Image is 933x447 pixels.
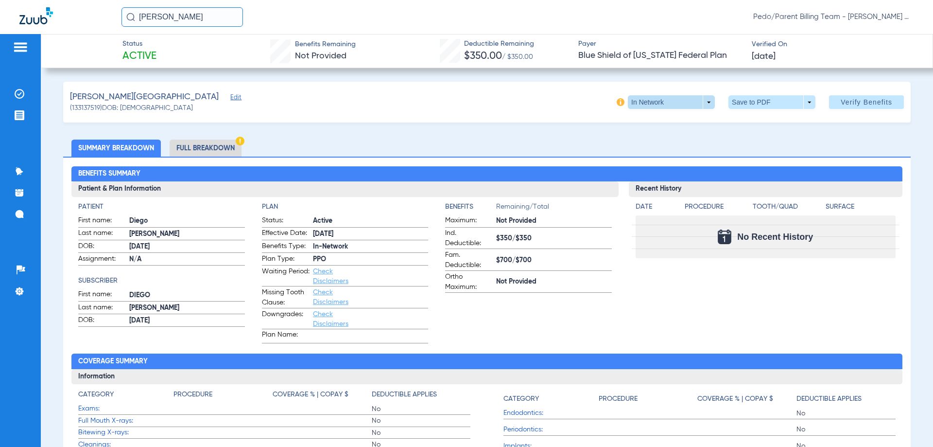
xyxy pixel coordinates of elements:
span: Not Provided [295,52,346,60]
span: [DATE] [129,316,244,326]
span: (133137519) DOB: [DEMOGRAPHIC_DATA] [70,103,193,113]
img: Search Icon [126,13,135,21]
img: Zuub Logo [19,7,53,24]
h4: Subscriber [78,276,244,286]
span: [PERSON_NAME] [129,303,244,313]
app-breakdown-title: Tooth/Quad [753,202,822,215]
span: Status: [262,215,310,227]
h4: Procedure [685,202,749,212]
h4: Tooth/Quad [753,202,822,212]
h3: Information [71,369,902,385]
span: Not Provided [496,277,611,287]
h4: Coverage % | Copay $ [697,394,773,404]
h4: Category [78,390,114,400]
h4: Procedure [599,394,638,404]
span: Pedo/Parent Billing Team - [PERSON_NAME] Mesa - Pedo | The Super Dentists [753,12,914,22]
span: Maximum: [445,215,493,227]
span: Plan Type: [262,254,310,266]
a: Check Disclaimers [313,289,348,305]
span: [PERSON_NAME] [129,229,244,239]
span: Assignment: [78,254,126,266]
span: Effective Date: [262,228,310,240]
img: info-icon [617,98,624,106]
span: [DATE] [313,229,428,239]
app-breakdown-title: Coverage % | Copay $ [273,390,372,403]
span: / $350.00 [502,54,533,60]
span: First name: [78,289,126,301]
h3: Recent History [629,181,902,197]
a: Check Disclaimers [313,311,348,327]
span: Ind. Deductible: [445,228,493,249]
app-breakdown-title: Procedure [599,390,698,408]
span: [DATE] [752,51,776,63]
span: Benefits Type: [262,241,310,253]
app-breakdown-title: Procedure [685,202,749,215]
h4: Surface [826,202,895,212]
app-breakdown-title: Procedure [173,390,273,403]
h4: Benefits [445,202,496,212]
button: Verify Benefits [829,95,904,109]
span: Blue Shield of [US_STATE] Federal Plan [578,50,743,62]
span: In-Network [313,242,428,252]
app-breakdown-title: Deductible Applies [796,390,896,408]
li: Full Breakdown [170,140,242,157]
span: First name: [78,215,126,227]
span: Deductible Remaining [464,39,534,49]
span: DIEGO [129,290,244,301]
span: Periodontics: [503,425,599,435]
span: Benefits Remaining [295,39,356,50]
app-breakdown-title: Date [636,202,676,215]
img: Calendar [718,230,731,244]
li: Summary Breakdown [71,140,161,157]
span: No [796,409,896,418]
h4: Deductible Applies [372,390,437,400]
span: Diego [129,216,244,226]
span: Last name: [78,228,126,240]
span: [PERSON_NAME][GEOGRAPHIC_DATA] [70,91,219,103]
button: In Network [628,95,715,109]
span: Missing Tooth Clause: [262,287,310,308]
span: Payer [578,39,743,49]
button: Save to PDF [728,95,815,109]
a: Check Disclaimers [313,268,348,285]
span: DOB: [78,241,126,253]
span: $700/$700 [496,255,611,266]
span: Plan Name: [262,330,310,343]
h4: Category [503,394,539,404]
span: Bitewing X-rays: [78,428,173,438]
app-breakdown-title: Benefits [445,202,496,215]
h4: Plan [262,202,428,212]
span: [DATE] [129,242,244,252]
app-breakdown-title: Surface [826,202,895,215]
h4: Coverage % | Copay $ [273,390,348,400]
span: Remaining/Total [496,202,611,215]
h4: Date [636,202,676,212]
app-breakdown-title: Patient [78,202,244,212]
span: $350.00 [464,51,502,61]
span: Exams: [78,404,173,414]
span: Waiting Period: [262,267,310,286]
span: Edit [230,94,239,103]
iframe: Chat Widget [884,400,933,447]
h4: Deductible Applies [796,394,862,404]
h2: Coverage Summary [71,354,902,369]
span: PPO [313,254,428,265]
input: Search for patients [121,7,243,27]
span: No [796,425,896,434]
span: No [372,404,471,414]
span: Fam. Deductible: [445,250,493,270]
span: Last name: [78,303,126,314]
app-breakdown-title: Category [503,390,599,408]
h4: Procedure [173,390,212,400]
span: Active [313,216,428,226]
span: Full Mouth X-rays: [78,416,173,426]
span: Ortho Maximum: [445,272,493,292]
span: $350/$350 [496,233,611,244]
span: No Recent History [737,232,813,242]
app-breakdown-title: Coverage % | Copay $ [697,390,796,408]
span: Endodontics: [503,408,599,418]
app-breakdown-title: Deductible Applies [372,390,471,403]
